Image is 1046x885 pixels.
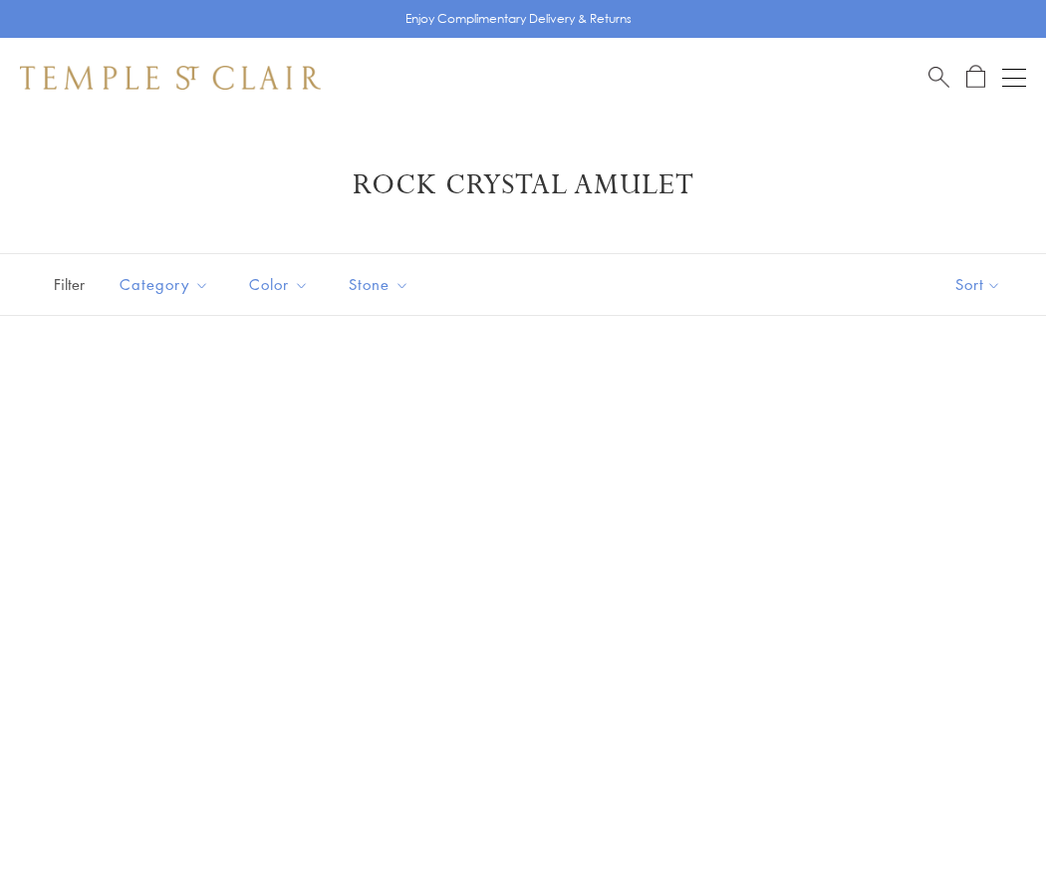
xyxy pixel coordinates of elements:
[966,65,985,90] a: Open Shopping Bag
[234,262,324,307] button: Color
[911,254,1046,315] button: Show sort by
[339,272,424,297] span: Stone
[928,65,949,90] a: Search
[20,66,321,90] img: Temple St. Clair
[405,9,632,29] p: Enjoy Complimentary Delivery & Returns
[50,167,996,203] h1: Rock Crystal Amulet
[1002,66,1026,90] button: Open navigation
[239,272,324,297] span: Color
[110,272,224,297] span: Category
[334,262,424,307] button: Stone
[105,262,224,307] button: Category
